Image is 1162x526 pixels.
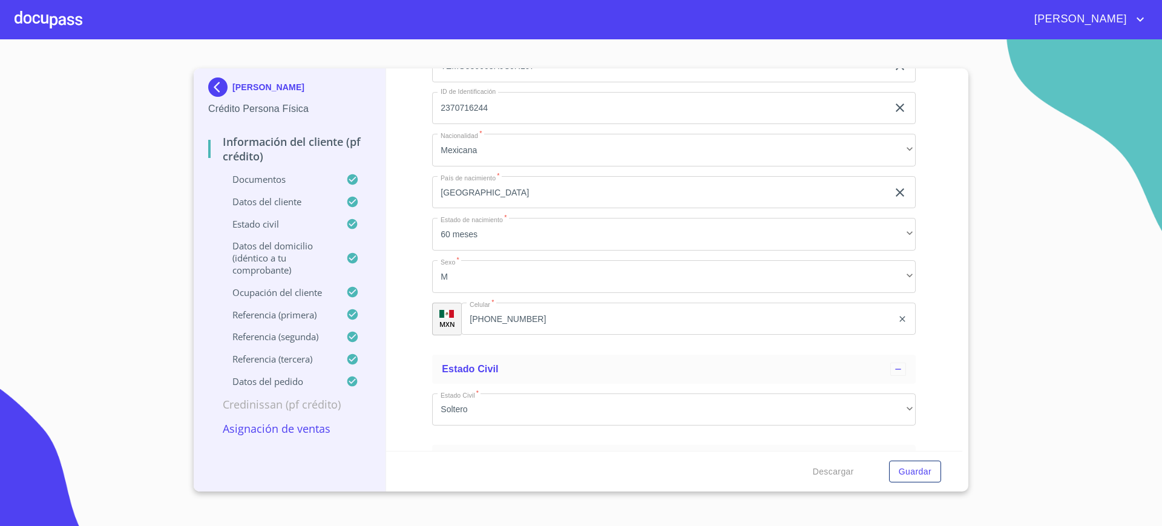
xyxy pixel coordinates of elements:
[432,393,916,426] div: Soltero
[893,100,907,115] button: clear input
[208,134,371,163] p: Información del cliente (PF crédito)
[893,185,907,200] button: clear input
[208,421,371,436] p: Asignación de Ventas
[889,461,941,483] button: Guardar
[208,309,346,321] p: Referencia (primera)
[898,314,907,324] button: clear input
[432,134,916,166] div: Mexicana
[808,461,859,483] button: Descargar
[208,77,232,97] img: Docupass spot blue
[208,173,346,185] p: Documentos
[208,286,346,298] p: Ocupación del Cliente
[432,260,916,293] div: M
[208,375,346,387] p: Datos del pedido
[208,330,346,343] p: Referencia (segunda)
[1025,10,1133,29] span: [PERSON_NAME]
[442,364,498,374] span: Estado Civil
[208,397,371,412] p: Credinissan (PF crédito)
[232,82,304,92] p: [PERSON_NAME]
[208,196,346,208] p: Datos del cliente
[813,464,854,479] span: Descargar
[1025,10,1147,29] button: account of current user
[208,77,371,102] div: [PERSON_NAME]
[439,310,454,318] img: R93DlvwvvjP9fbrDwZeCRYBHk45OWMq+AAOlFVsxT89f82nwPLnD58IP7+ANJEaWYhP0Tx8kkA0WlQMPQsAAgwAOmBj20AXj6...
[208,102,371,116] p: Crédito Persona Física
[899,464,931,479] span: Guardar
[208,353,346,365] p: Referencia (tercera)
[432,355,916,384] div: Estado Civil
[208,240,346,276] p: Datos del domicilio (idéntico a tu comprobante)
[432,218,916,251] div: 60 meses
[439,320,455,329] p: MXN
[208,218,346,230] p: Estado Civil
